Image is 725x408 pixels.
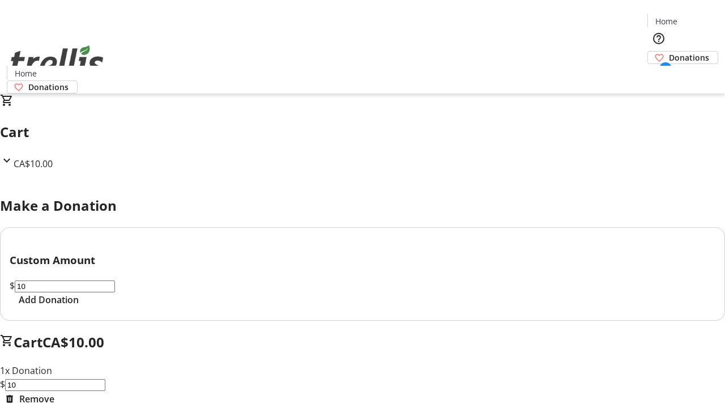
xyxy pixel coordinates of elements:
a: Home [648,15,684,27]
input: Donation Amount [15,280,115,292]
a: Donations [7,80,78,93]
button: Add Donation [10,293,88,307]
button: Cart [647,64,670,87]
span: Add Donation [19,293,79,307]
span: Donations [669,52,709,63]
input: Donation Amount [5,379,105,391]
span: Donations [28,81,69,93]
img: Orient E2E Organization j9Ja2GK1b9's Logo [7,33,108,90]
h3: Custom Amount [10,252,715,268]
span: CA$10.00 [42,333,104,351]
span: Home [655,15,677,27]
span: Home [15,67,37,79]
span: CA$10.00 [14,158,53,170]
a: Home [7,67,44,79]
a: Donations [647,51,718,64]
span: $ [10,279,15,292]
span: Remove [19,392,54,406]
button: Help [647,27,670,50]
